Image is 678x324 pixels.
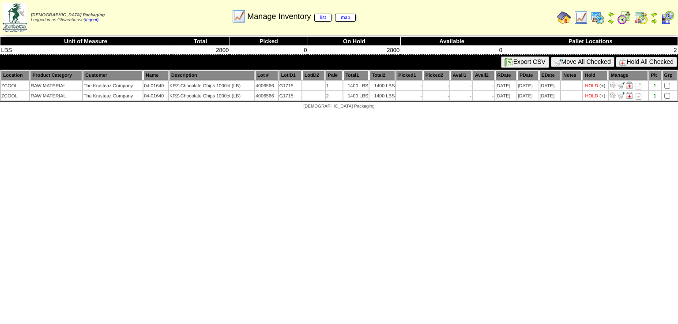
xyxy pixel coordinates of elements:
[83,71,143,80] th: Customer
[143,71,168,80] th: Name
[617,11,631,25] img: calendarblend.gif
[585,93,599,99] div: HOLD
[423,91,450,101] td: -
[495,91,516,101] td: [DATE]
[649,71,661,80] th: Plt
[554,59,561,66] img: cart.gif
[636,93,641,100] i: Note
[626,92,633,99] img: Manage Hold
[31,13,105,18] span: [DEMOGRAPHIC_DATA] Packaging
[557,11,571,25] img: home.gif
[651,11,658,18] img: arrowleft.gif
[609,92,616,99] img: Adjust
[551,57,614,67] button: Move All Checked
[230,46,308,55] td: 0
[649,83,661,89] div: 1
[591,11,605,25] img: calendarprod.gif
[255,91,278,101] td: 4006566
[400,37,503,46] th: Available
[423,81,450,90] td: -
[1,81,29,90] td: ZCOOL
[255,81,278,90] td: 4006566
[302,71,325,80] th: LotID2
[30,71,82,80] th: Product Category
[619,59,626,66] img: hold.gif
[539,81,561,90] td: [DATE]
[0,46,171,55] td: LBS
[450,71,472,80] th: Avail1
[616,57,677,67] button: Hold All Checked
[660,11,674,25] img: calendarcustomer.gif
[30,91,82,101] td: RAW MATERIAL
[450,81,472,90] td: -
[609,71,648,80] th: Manage
[400,46,503,55] td: 0
[423,71,450,80] th: Picked2
[232,9,246,23] img: line_graph.gif
[279,91,301,101] td: G1715
[662,71,677,80] th: Grp
[450,91,472,101] td: -
[369,81,395,90] td: 1400 LBS
[169,81,254,90] td: KRZ-Chocolate Chips 1000ct (LB)
[171,37,230,46] th: Total
[495,71,516,80] th: RDate
[343,81,369,90] td: 1400 LBS
[169,91,254,101] td: KRZ-Chocolate Chips 1000ct (LB)
[618,82,625,89] img: Move
[143,91,168,101] td: 04-01640
[517,81,539,90] td: [DATE]
[561,71,582,80] th: Notes
[279,71,301,80] th: LotID1
[171,46,230,55] td: 2800
[574,11,588,25] img: line_graph.gif
[473,81,494,90] td: -
[83,81,143,90] td: The Krusteaz Company
[607,18,614,25] img: arrowright.gif
[599,83,605,89] div: (+)
[539,91,561,101] td: [DATE]
[247,12,356,21] span: Manage Inventory
[84,18,99,22] a: (logout)
[634,11,648,25] img: calendarinout.gif
[169,71,254,80] th: Description
[636,83,641,89] i: Note
[83,91,143,101] td: The Krusteaz Company
[618,92,625,99] img: Move
[473,71,494,80] th: Avail2
[326,81,343,90] td: 1
[1,71,29,80] th: Location
[255,71,278,80] th: Lot #
[230,37,308,46] th: Picked
[369,71,395,80] th: Total2
[649,93,661,99] div: 1
[501,56,549,68] button: Export CSV
[326,91,343,101] td: 2
[607,11,614,18] img: arrowleft.gif
[583,71,608,80] th: Hold
[396,81,422,90] td: -
[1,91,29,101] td: ZCOOL
[3,3,27,32] img: zoroco-logo-small.webp
[303,104,374,109] span: [DEMOGRAPHIC_DATA] Packaging
[651,18,658,25] img: arrowright.gif
[279,81,301,90] td: G1715
[503,37,678,46] th: Pallet Locations
[505,58,513,67] img: excel.gif
[396,71,422,80] th: Picked1
[369,91,395,101] td: 1400 LBS
[335,14,356,22] a: map
[143,81,168,90] td: 04-01640
[308,37,400,46] th: On Hold
[609,82,616,89] img: Adjust
[539,71,561,80] th: EDate
[495,81,516,90] td: [DATE]
[599,93,605,99] div: (+)
[343,71,369,80] th: Total1
[473,91,494,101] td: -
[517,71,539,80] th: PDate
[314,14,331,22] a: list
[31,13,105,22] span: Logged in as Gfwarehouse
[517,91,539,101] td: [DATE]
[585,83,599,89] div: HOLD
